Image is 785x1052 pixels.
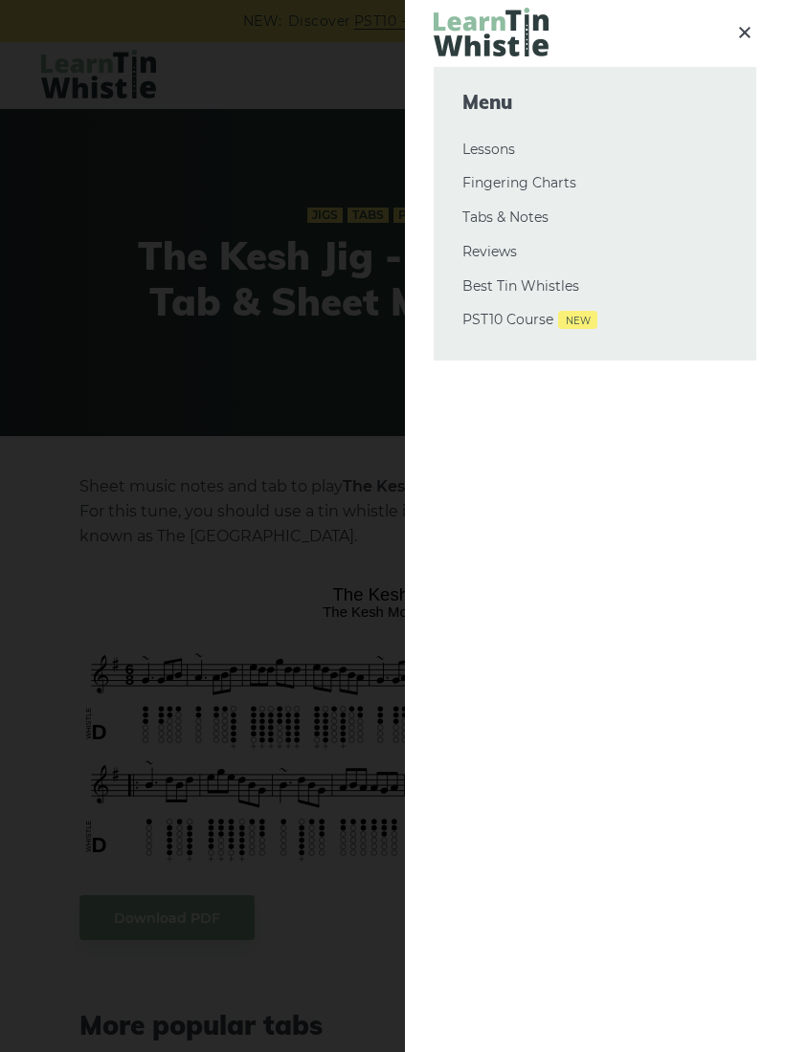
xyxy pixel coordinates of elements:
[558,311,597,329] span: New
[462,309,728,332] a: PST10 CourseNew
[434,37,549,61] a: LearnTinWhistle.com
[462,207,728,230] a: Tabs & Notes
[462,241,728,264] a: Reviews
[434,8,549,56] img: LearnTinWhistle.com
[462,172,728,195] a: Fingering Charts
[462,275,728,298] a: Best Tin Whistles
[462,89,728,116] span: Menu
[462,139,728,162] a: Lessons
